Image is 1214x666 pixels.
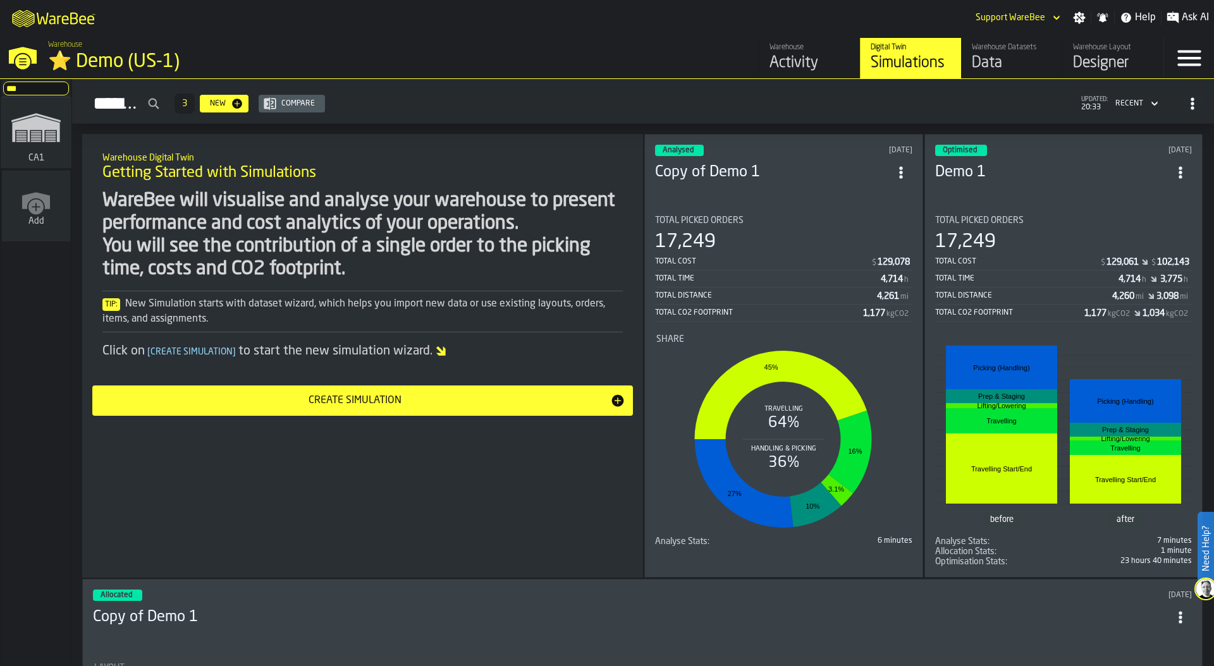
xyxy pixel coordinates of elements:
[276,99,320,108] div: Compare
[935,205,1193,567] section: card-SimulationDashboardCard-optimised
[1184,275,1188,284] span: h
[72,79,1214,124] h2: button-Simulations
[1119,274,1141,284] div: Stat Value
[1166,310,1188,318] span: kgCO2
[904,275,909,284] span: h
[1199,513,1213,584] label: Need Help?
[1136,293,1144,301] span: mi
[935,257,1100,266] div: Total Cost
[1151,258,1156,267] span: $
[935,231,996,253] div: 17,249
[102,150,623,163] h2: Sub Title
[93,590,142,601] div: status-3 2
[259,95,325,112] button: button-Compare
[886,310,909,318] span: kgCO2
[26,153,47,163] span: CA1
[205,99,231,108] div: New
[656,334,911,344] div: Title
[182,99,187,108] span: 3
[101,591,132,599] span: Allocated
[655,291,877,300] div: Total Distance
[863,308,885,318] div: Stat Value
[663,147,694,154] span: Analysed
[935,536,1061,547] div: Title
[935,536,1193,547] div: stat-Analyse Stats:
[656,334,911,534] div: stat-Share
[2,171,70,244] a: link-to-/wh/new
[655,536,709,547] span: Analyse Stats:
[935,557,1061,567] div: Title
[900,293,909,301] span: mi
[809,146,912,155] div: Updated: 22/09/2025, 15:39:34 Created: 17/03/2025, 21:24:57
[1115,10,1161,25] label: button-toggle-Help
[145,348,238,356] span: Create Simulation
[656,334,684,344] span: Share
[1068,11,1091,24] label: button-toggle-Settings
[200,95,248,112] button: button-New
[1182,10,1209,25] span: Ask AI
[1066,536,1192,545] div: 7 minutes
[169,94,200,114] div: ButtonLoadMore-Load More-Prev-First-Last
[668,591,1192,600] div: Updated: 03/09/2025, 12:18:58 Created: 15/07/2025, 10:52:40
[102,190,623,281] div: WareBee will visualise and analyse your warehouse to present performance and cost analytics of yo...
[92,385,633,416] button: button-Create Simulation
[1062,38,1163,78] a: link-to-/wh/i/103622fe-4b04-4da1-b95f-2619b9c959cc/designer
[935,274,1119,283] div: Total Time
[935,215,1193,226] div: Title
[48,40,82,49] span: Warehouse
[1157,257,1189,267] div: Stat Value
[655,308,863,317] div: Total CO2 Footprint
[93,607,1169,627] div: Copy of Demo 1
[935,557,1007,567] span: Optimisation Stats:
[935,162,1170,183] h3: Demo 1
[976,13,1045,23] div: DropdownMenuValue-Support WareBee
[1066,557,1192,566] div: 23 hours 40 minutes
[1081,96,1108,103] span: updated:
[1110,96,1161,111] div: DropdownMenuValue-4
[935,291,1113,300] div: Total Distance
[1160,274,1182,284] div: Stat Value
[1084,308,1107,318] div: Stat Value
[1101,258,1105,267] span: $
[1091,11,1114,24] label: button-toggle-Notifications
[935,547,1061,557] div: Title
[102,342,623,360] div: Click on to start the new simulation wizard.
[655,536,912,547] div: stat-Analyse Stats:
[100,393,610,408] div: Create Simulation
[878,257,910,267] div: Stat Value
[28,216,44,226] span: Add
[655,205,912,547] section: card-SimulationDashboardCard-analyzed
[233,348,236,356] span: ]
[655,215,744,226] span: Total Picked Orders
[147,348,150,356] span: [
[1,97,71,171] a: link-to-/wh/i/76e2a128-1b54-4d66-80d4-05ae4c277723/simulations
[971,10,1063,25] div: DropdownMenuValue-Support WareBee
[1180,293,1188,301] span: mi
[871,53,951,73] div: Simulations
[769,53,850,73] div: Activity
[655,257,871,266] div: Total Cost
[655,162,890,183] div: Copy of Demo 1
[935,308,1085,317] div: Total CO2 Footprint
[935,557,1193,567] div: stat-Optimisation Stats:
[936,334,1191,534] div: stat-
[1117,515,1135,524] text: after
[1091,146,1192,155] div: Updated: 22/09/2025, 14:52:46 Created: 15/03/2025, 12:46:27
[935,547,1193,557] div: stat-Allocation Stats:
[1066,547,1192,555] div: 1 minute
[655,536,781,547] div: Title
[1107,257,1139,267] div: Stat Value
[881,274,903,284] div: Stat Value
[102,296,623,327] div: New Simulation starts with dataset wizard, which helps you import new data or use existing layout...
[655,145,704,156] div: status-3 2
[92,144,633,190] div: title-Getting Started with Simulations
[871,43,951,52] div: Digital Twin
[1164,38,1214,78] label: button-toggle-Menu
[655,274,881,283] div: Total Time
[786,536,912,545] div: 6 minutes
[655,215,912,322] div: stat-Total Picked Orders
